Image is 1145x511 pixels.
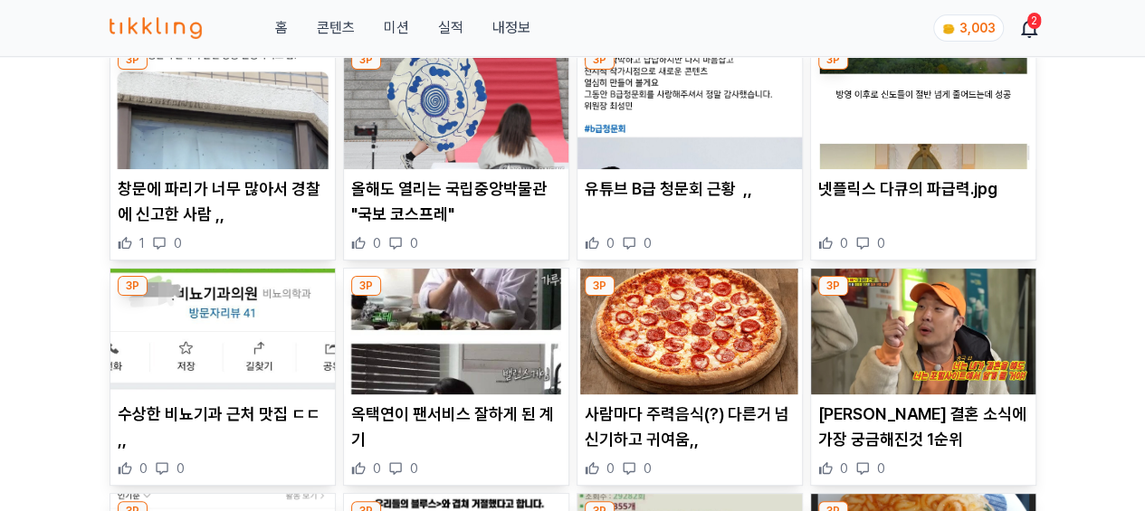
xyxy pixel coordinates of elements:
img: 옥택연이 팬서비스 잘하게 된 계기 [344,269,568,395]
a: 콘텐츠 [316,17,354,39]
span: 0 [644,459,652,478]
span: 0 [840,234,848,252]
span: 0 [840,459,848,478]
img: 올해도 열리는 국립중앙박물관 "국보 코스프레" [344,43,568,169]
a: 2 [1022,17,1036,39]
span: 0 [410,459,418,478]
div: 3P 옥택연이 팬서비스 잘하게 된 계기 옥택연이 팬서비스 잘하게 된 계기 0 0 [343,268,569,487]
img: 유튜브 B급 청문회 근황 ,, [577,43,802,169]
img: 김종국님 결혼 소식에 가장 궁금해진것 1순위 [811,269,1035,395]
div: 3P [351,50,381,70]
div: 3P [118,276,148,296]
img: 티끌링 [110,17,203,39]
div: 3P 올해도 열리는 국립중앙박물관 "국보 코스프레" 올해도 열리는 국립중앙박물관 "국보 코스프레" 0 0 [343,42,569,260]
p: 사람마다 주력음식(?) 다른거 넘 신기하고 귀여움,, [585,402,795,452]
div: 3P [585,276,615,296]
button: 미션 [383,17,408,39]
span: 0 [410,234,418,252]
p: 수상한 비뇨기과 근처 맛집 ㄷㄷ ,, [118,402,328,452]
span: 0 [373,234,381,252]
p: 넷플릭스 다큐의 파급력.jpg [818,176,1028,202]
span: 0 [644,234,652,252]
div: 3P 수상한 비뇨기과 근처 맛집 ㄷㄷ ,, 수상한 비뇨기과 근처 맛집 ㄷㄷ ,, 0 0 [110,268,336,487]
span: 0 [606,459,615,478]
img: 창문에 파리가 너무 많아서 경찰에 신고한 사람 ,, [110,43,335,169]
div: 3P 넷플릭스 다큐의 파급력.jpg 넷플릭스 다큐의 파급력.jpg 0 0 [810,42,1036,260]
img: 수상한 비뇨기과 근처 맛집 ㄷㄷ ,, [110,269,335,395]
span: 0 [373,459,381,478]
div: 3P [118,50,148,70]
a: 내정보 [491,17,530,39]
a: coin 3,003 [933,14,1000,42]
p: 창문에 파리가 너무 많아서 경찰에 신고한 사람 ,, [118,176,328,227]
p: 유튜브 B급 청문회 근황 ,, [585,176,795,202]
div: 3P 유튜브 B급 청문회 근황 ,, 유튜브 B급 청문회 근황 ,, 0 0 [577,42,803,260]
p: 올해도 열리는 국립중앙박물관 "국보 코스프레" [351,176,561,227]
div: 3P 사람마다 주력음식(?) 다른거 넘 신기하고 귀여움,, 사람마다 주력음식(?) 다른거 넘 신기하고 귀여움,, 0 0 [577,268,803,487]
div: 3P [585,50,615,70]
img: 넷플릭스 다큐의 파급력.jpg [811,43,1035,169]
span: 0 [139,459,148,478]
a: 홈 [274,17,287,39]
div: 3P [818,50,848,70]
img: coin [941,22,956,36]
span: 3,003 [959,21,996,35]
span: 1 [139,234,145,252]
span: 0 [174,234,182,252]
div: 3P [351,276,381,296]
a: 실적 [437,17,463,39]
span: 0 [877,459,885,478]
p: [PERSON_NAME] 결혼 소식에 가장 궁금해진것 1순위 [818,402,1028,452]
p: 옥택연이 팬서비스 잘하게 된 계기 [351,402,561,452]
span: 0 [606,234,615,252]
div: 2 [1027,13,1041,29]
img: 사람마다 주력음식(?) 다른거 넘 신기하고 귀여움,, [577,269,802,395]
span: 0 [177,459,185,478]
div: 3P 김종국님 결혼 소식에 가장 궁금해진것 1순위 [PERSON_NAME] 결혼 소식에 가장 궁금해진것 1순위 0 0 [810,268,1036,487]
div: 3P [818,276,848,296]
div: 3P 창문에 파리가 너무 많아서 경찰에 신고한 사람 ,, 창문에 파리가 너무 많아서 경찰에 신고한 사람 ,, 1 0 [110,42,336,260]
span: 0 [877,234,885,252]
